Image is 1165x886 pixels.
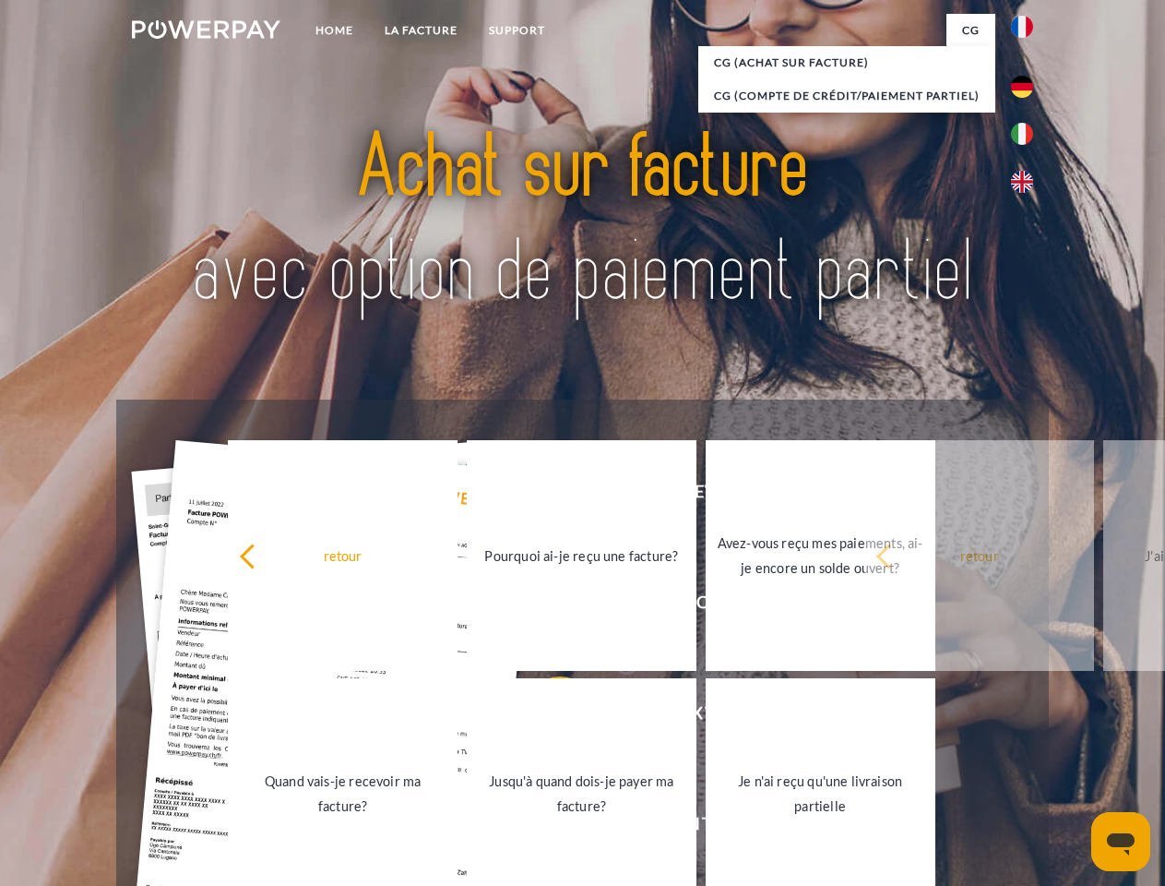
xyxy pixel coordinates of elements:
[132,20,280,39] img: logo-powerpay-white.svg
[176,89,989,353] img: title-powerpay_fr.svg
[1011,123,1033,145] img: it
[717,531,924,581] div: Avez-vous reçu mes paiements, ai-je encore un solde ouvert?
[473,14,561,47] a: Support
[239,543,446,568] div: retour
[1011,16,1033,38] img: fr
[698,46,995,79] a: CG (achat sur facture)
[1011,76,1033,98] img: de
[369,14,473,47] a: LA FACTURE
[478,769,685,819] div: Jusqu'à quand dois-je payer ma facture?
[875,543,1083,568] div: retour
[1091,812,1150,871] iframe: Bouton de lancement de la fenêtre de messagerie
[706,440,935,671] a: Avez-vous reçu mes paiements, ai-je encore un solde ouvert?
[239,769,446,819] div: Quand vais-je recevoir ma facture?
[478,543,685,568] div: Pourquoi ai-je reçu une facture?
[717,769,924,819] div: Je n'ai reçu qu'une livraison partielle
[1011,171,1033,193] img: en
[698,79,995,113] a: CG (Compte de crédit/paiement partiel)
[300,14,369,47] a: Home
[946,14,995,47] a: CG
